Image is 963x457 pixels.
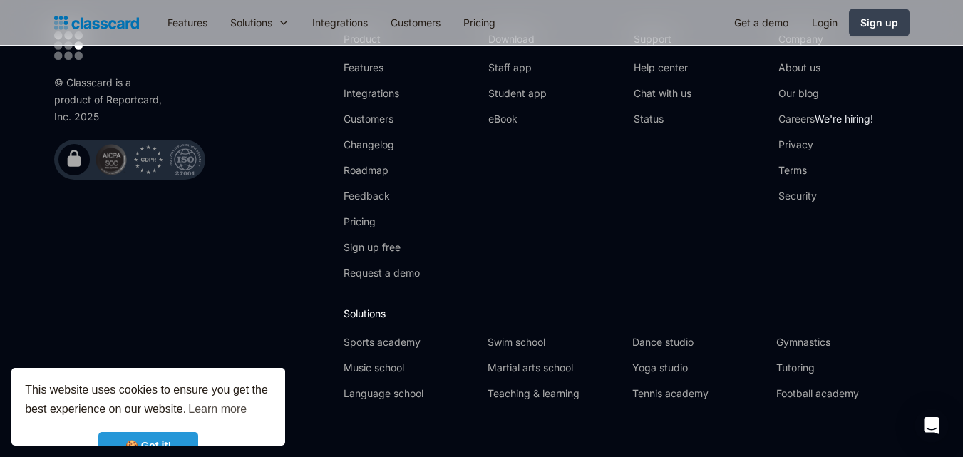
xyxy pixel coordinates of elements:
[344,138,420,152] a: Changelog
[723,6,800,38] a: Get a demo
[634,112,691,126] a: Status
[849,9,910,36] a: Sign up
[344,361,476,375] a: Music school
[301,6,379,38] a: Integrations
[776,386,909,401] a: Football academy
[54,13,139,33] a: home
[634,86,691,101] a: Chat with us
[25,381,272,420] span: This website uses cookies to ensure you get the best experience on our website.
[800,6,849,38] a: Login
[344,163,420,178] a: Roadmap
[815,113,873,125] span: We're hiring!
[488,335,620,349] a: Swim school
[344,189,420,203] a: Feedback
[778,189,873,203] a: Security
[776,361,909,375] a: Tutoring
[54,74,168,125] div: © Classcard is a product of Reportcard, Inc. 2025
[11,368,285,446] div: cookieconsent
[344,61,420,75] a: Features
[778,61,873,75] a: About us
[488,361,620,375] a: Martial arts school
[632,361,765,375] a: Yoga studio
[634,61,691,75] a: Help center
[860,15,898,30] div: Sign up
[344,306,909,321] h2: Solutions
[219,6,301,38] div: Solutions
[156,6,219,38] a: Features
[344,215,420,229] a: Pricing
[230,15,272,30] div: Solutions
[379,6,452,38] a: Customers
[344,240,420,255] a: Sign up free
[778,163,873,178] a: Terms
[632,386,765,401] a: Tennis academy
[778,86,873,101] a: Our blog
[488,112,547,126] a: eBook
[344,86,420,101] a: Integrations
[488,61,547,75] a: Staff app
[778,138,873,152] a: Privacy
[344,335,476,349] a: Sports academy
[344,266,420,280] a: Request a demo
[778,112,873,126] a: CareersWe're hiring!
[452,6,507,38] a: Pricing
[488,86,547,101] a: Student app
[488,386,620,401] a: Teaching & learning
[344,112,420,126] a: Customers
[632,335,765,349] a: Dance studio
[186,399,249,420] a: learn more about cookies
[776,335,909,349] a: Gymnastics
[915,409,949,443] div: Open Intercom Messenger
[344,386,476,401] a: Language school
